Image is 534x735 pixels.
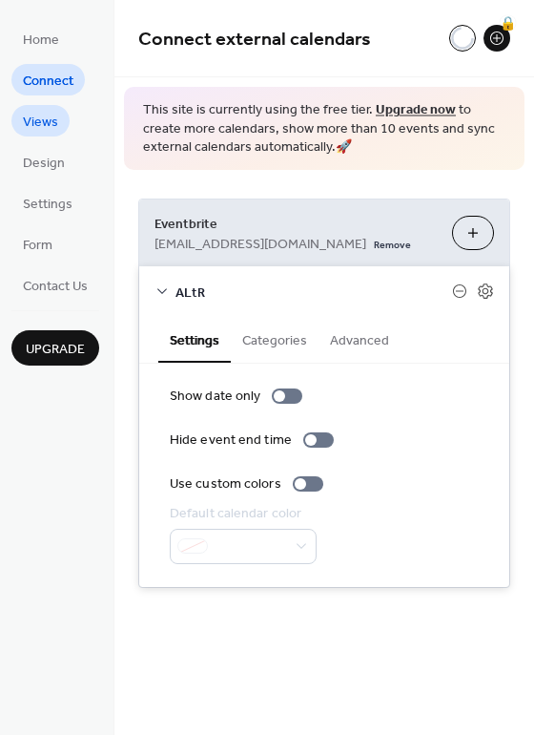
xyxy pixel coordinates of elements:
div: Hide event end time [170,430,292,451]
a: Views [11,105,70,136]
div: Show date only [170,387,260,407]
button: Advanced [318,317,400,361]
button: Categories [231,317,318,361]
span: Connect [23,72,73,92]
div: Default calendar color [170,504,313,524]
span: Connect external calendars [138,21,371,58]
a: Form [11,228,64,260]
span: This site is currently using the free tier. to create more calendars, show more than 10 events an... [143,101,505,157]
span: Contact Us [23,277,88,297]
a: Contact Us [11,269,99,301]
span: Upgrade [26,340,85,360]
div: Use custom colors [170,474,281,494]
a: Upgrade now [376,97,456,123]
button: Upgrade [11,330,99,366]
span: Remove [374,238,411,251]
a: Design [11,146,76,178]
a: Settings [11,187,84,219]
span: Views [23,113,58,133]
span: Eventbrite [154,214,437,234]
button: Settings [158,317,231,363]
a: Connect [11,64,85,95]
span: [EMAIL_ADDRESS][DOMAIN_NAME] [154,234,366,254]
span: Settings [23,195,72,215]
a: Home [11,23,71,54]
span: Home [23,31,59,51]
span: Form [23,236,52,256]
span: ALtR [175,283,452,303]
span: Design [23,154,65,174]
